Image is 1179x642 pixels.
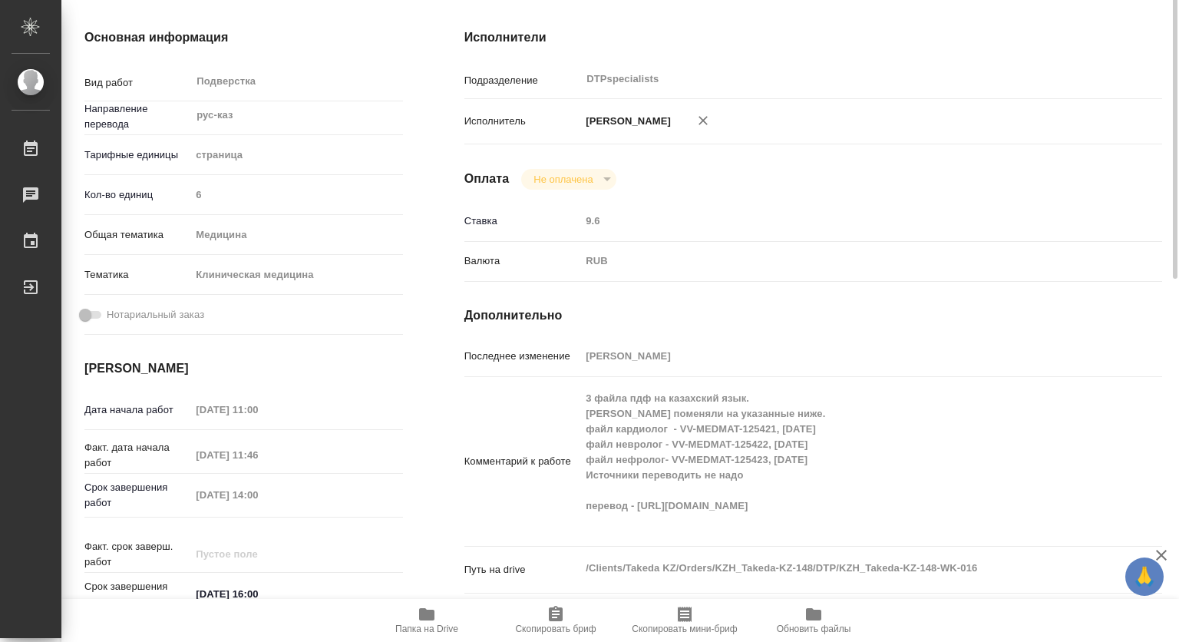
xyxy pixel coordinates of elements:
[84,440,190,471] p: Факт. дата начала работ
[464,562,581,577] p: Путь на drive
[632,624,737,634] span: Скопировать мини-бриф
[84,147,190,163] p: Тарифные единицы
[580,386,1104,534] textarea: 3 файла пдф на казахский язык. [PERSON_NAME] поменяли на указанные ниже. файл кардиолог - VV-MEDM...
[84,187,190,203] p: Кол-во единиц
[190,543,325,565] input: Пустое поле
[777,624,851,634] span: Обновить файлы
[362,599,491,642] button: Папка на Drive
[84,480,190,511] p: Срок завершения работ
[749,599,878,642] button: Обновить файлы
[580,210,1104,232] input: Пустое поле
[491,599,620,642] button: Скопировать бриф
[84,75,190,91] p: Вид работ
[521,169,616,190] div: Не оплачена
[464,454,581,469] p: Комментарий к работе
[107,307,204,323] span: Нотариальный заказ
[620,599,749,642] button: Скопировать мини-бриф
[464,213,581,229] p: Ставка
[84,539,190,570] p: Факт. срок заверш. работ
[464,306,1162,325] h4: Дополнительно
[464,349,581,364] p: Последнее изменение
[190,583,325,605] input: ✎ Введи что-нибудь
[395,624,458,634] span: Папка на Drive
[84,359,403,378] h4: [PERSON_NAME]
[464,114,581,129] p: Исполнитель
[190,444,325,466] input: Пустое поле
[464,253,581,269] p: Валюта
[580,114,671,129] p: [PERSON_NAME]
[686,104,720,137] button: Удалить исполнителя
[84,579,190,610] p: Срок завершения услуги
[580,555,1104,581] textarea: /Clients/Takeda KZ/Orders/KZH_Takeda-KZ-148/DTP/KZH_Takeda-KZ-148-WK-016
[190,222,402,248] div: Медицина
[529,173,597,186] button: Не оплачена
[190,184,402,206] input: Пустое поле
[580,248,1104,274] div: RUB
[580,345,1104,367] input: Пустое поле
[190,142,402,168] div: страница
[1125,558,1164,596] button: 🙏
[464,170,510,188] h4: Оплата
[190,399,325,421] input: Пустое поле
[464,28,1162,47] h4: Исполнители
[84,227,190,243] p: Общая тематика
[84,28,403,47] h4: Основная информация
[84,402,190,418] p: Дата начала работ
[464,73,581,88] p: Подразделение
[84,267,190,283] p: Тематика
[190,484,325,506] input: Пустое поле
[1131,561,1158,593] span: 🙏
[515,624,596,634] span: Скопировать бриф
[190,262,402,288] div: Клиническая медицина
[84,101,190,132] p: Направление перевода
